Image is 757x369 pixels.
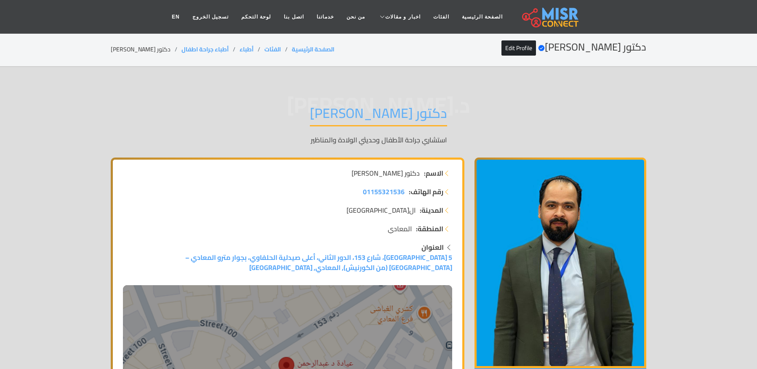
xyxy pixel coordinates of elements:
[421,241,444,254] strong: العنوان
[501,40,536,56] a: Edit Profile
[340,9,371,25] a: من نحن
[240,44,253,55] a: أطباء
[277,9,310,25] a: اتصل بنا
[424,168,443,178] strong: الاسم:
[111,45,181,54] li: دكتور [PERSON_NAME]
[501,41,646,53] h2: دكتور [PERSON_NAME]
[363,187,405,197] a: 01155321536
[111,135,646,145] p: استشاري جراحة الأطفال وحديثي الولادة والمناظير
[347,205,416,215] span: ال[GEOGRAPHIC_DATA]
[165,9,186,25] a: EN
[363,185,405,198] span: 01155321536
[456,9,509,25] a: الصفحة الرئيسية
[186,9,235,25] a: تسجيل الخروج
[181,44,229,55] a: أطباء جراحة اطفال
[522,6,578,27] img: main.misr_connect
[538,45,545,51] svg: Verified account
[292,44,334,55] a: الصفحة الرئيسية
[409,187,443,197] strong: رقم الهاتف:
[474,158,646,368] img: دكتور عبدالرحمن السبع
[416,224,443,234] strong: المنطقة:
[352,168,420,178] span: دكتور [PERSON_NAME]
[388,224,412,234] span: المعادي
[371,9,427,25] a: اخبار و مقالات
[310,9,340,25] a: خدماتنا
[310,105,447,126] h1: دكتور [PERSON_NAME]
[385,13,421,21] span: اخبار و مقالات
[264,44,281,55] a: الفئات
[420,205,443,215] strong: المدينة:
[235,9,277,25] a: لوحة التحكم
[427,9,456,25] a: الفئات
